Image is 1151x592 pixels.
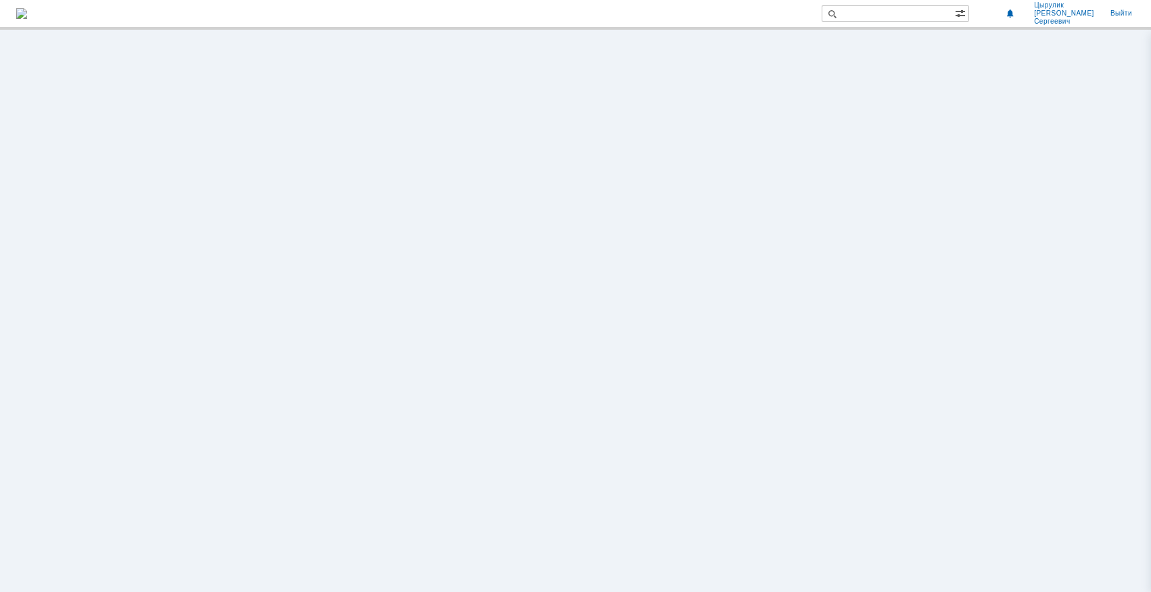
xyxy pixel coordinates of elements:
[1034,18,1094,26] span: Сергеевич
[16,8,27,19] img: logo
[955,6,968,19] span: Расширенный поиск
[1034,9,1094,18] span: [PERSON_NAME]
[16,8,27,19] a: Перейти на домашнюю страницу
[1034,1,1094,9] span: Цырулик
